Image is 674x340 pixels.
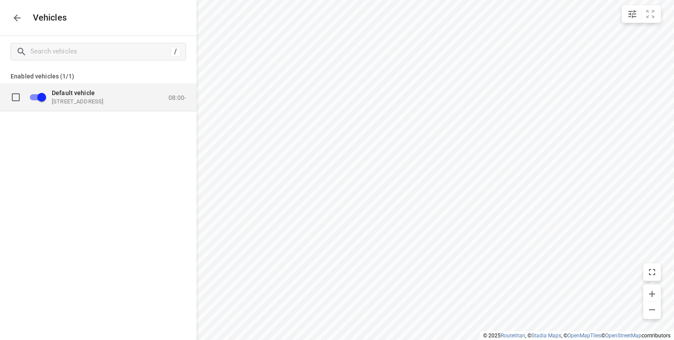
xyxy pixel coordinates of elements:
[171,47,180,57] div: /
[52,98,140,105] p: [STREET_ADDRESS]
[25,89,47,105] span: Disable
[26,13,67,23] p: Vehicles
[624,5,641,23] button: Map settings
[622,5,661,23] div: small contained button group
[483,333,670,339] li: © 2025 , © , © © contributors
[168,94,186,101] p: 08:00-
[52,89,95,96] span: Default vehicle
[30,45,171,58] input: Search vehicles
[605,333,642,339] a: OpenStreetMap
[501,333,525,339] a: Routetitan
[531,333,561,339] a: Stadia Maps
[567,333,601,339] a: OpenMapTiles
